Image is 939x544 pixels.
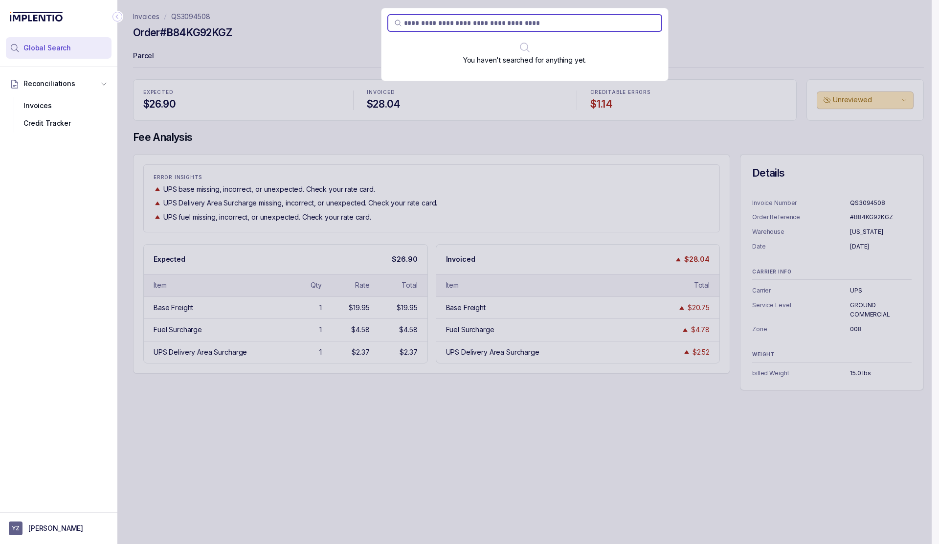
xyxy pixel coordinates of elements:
p: You haven't searched for anything yet. [463,55,586,65]
div: Credit Tracker [14,114,104,132]
span: Global Search [23,43,71,53]
div: Invoices [14,97,104,114]
div: Reconciliations [6,95,112,135]
button: User initials[PERSON_NAME] [9,521,109,535]
span: Reconciliations [23,79,75,89]
div: Collapse Icon [112,11,123,23]
span: User initials [9,521,22,535]
p: [PERSON_NAME] [28,523,83,533]
button: Reconciliations [6,73,112,94]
